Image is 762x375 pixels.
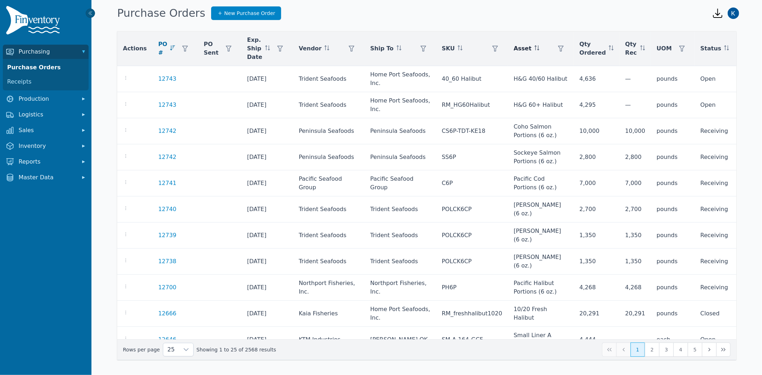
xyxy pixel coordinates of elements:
a: 12742 [158,153,176,161]
span: Purchasing [19,47,76,56]
td: 2,700 [574,196,619,222]
td: Trident Seafoods [293,196,364,222]
td: Pacific Halibut Portions (6 oz.) [508,275,574,301]
span: Reports [19,157,76,166]
td: 10,000 [574,118,619,144]
td: 1,350 [574,249,619,275]
button: Reports [3,155,89,169]
td: SS6P [436,144,508,170]
td: pounds [651,196,695,222]
td: Receiving [695,170,752,196]
span: Inventory [19,142,76,150]
td: Peninsula Seafoods [293,118,364,144]
td: Receiving [695,144,752,170]
td: 4,295 [574,92,619,118]
td: Pacific Cod Portions (6 oz.) [508,170,574,196]
button: Logistics [3,107,89,122]
span: Asset [514,44,532,53]
td: [DATE] [241,170,293,196]
td: Trident Seafoods [293,92,364,118]
td: Home Port Seafoods, Inc. [364,92,436,118]
span: New Purchase Order [224,10,275,17]
img: Kathleen Gray [728,7,739,19]
td: H&G 40/60 Halibut [508,66,574,92]
a: 12700 [158,283,176,292]
button: Page 5 [688,342,702,357]
td: [PERSON_NAME] (6 oz.) [508,222,574,249]
button: Page 3 [659,342,673,357]
button: Master Data [3,170,89,185]
td: Home Port Seafoods, Inc. [364,301,436,327]
h1: Purchase Orders [117,7,205,20]
td: 1,350 [619,222,651,249]
td: C6P [436,170,508,196]
td: Home Port Seafoods, Inc. [364,66,436,92]
span: Sales [19,126,76,135]
button: Inventory [3,139,89,153]
td: [DATE] [241,118,293,144]
td: 4,268 [619,275,651,301]
td: 20,291 [574,301,619,327]
td: [PERSON_NAME] (6 oz.) [508,249,574,275]
a: 12743 [158,75,176,83]
td: Trident Seafoods [364,249,436,275]
span: SKU [442,44,455,53]
td: 40_60 Halibut [436,66,508,92]
a: 12741 [158,179,176,187]
td: Trident Seafoods [364,196,436,222]
td: pounds [651,170,695,196]
td: 4,636 [574,66,619,92]
span: Showing 1 to 25 of 2568 results [196,346,276,353]
td: Receiving [695,275,752,301]
td: Trident Seafoods [293,222,364,249]
span: Vendor [299,44,322,53]
td: Pacific Seafood Group [293,170,364,196]
td: RM_HG60Halibut [436,92,508,118]
td: each [651,327,695,353]
span: Ship To [370,44,393,53]
a: 12742 [158,127,176,135]
td: KTM Industries [293,327,364,353]
td: pounds [651,301,695,327]
td: Northport Fisheries, Inc. [293,275,364,301]
td: 7,000 [619,170,651,196]
td: [DATE] [241,196,293,222]
span: Exp. Ship Date [247,36,263,61]
td: Trident Seafoods [293,249,364,275]
td: Receiving [695,196,752,222]
a: 12646 [158,335,176,344]
span: Logistics [19,110,76,119]
td: 10/20 Fresh Halibut [508,301,574,327]
td: pounds [651,249,695,275]
td: Receiving [695,249,752,275]
td: POLCK6CP [436,222,508,249]
span: PO # [158,40,167,57]
td: pounds [651,66,695,92]
td: — [619,327,651,353]
td: — [619,66,651,92]
td: Open [695,66,752,92]
td: Northport Fisheries, Inc. [364,275,436,301]
span: UOM [657,44,672,53]
td: Kaia Fisheries [293,301,364,327]
td: [DATE] [241,144,293,170]
button: Page 2 [645,342,659,357]
td: 10,000 [619,118,651,144]
td: pounds [651,92,695,118]
button: Last Page [716,342,731,357]
a: 12666 [158,309,176,318]
td: Open [695,92,752,118]
td: [DATE] [241,222,293,249]
button: Purchasing [3,45,89,59]
span: PO Sent [204,40,218,57]
span: Actions [123,44,147,53]
td: Open [695,327,752,353]
td: 2,800 [574,144,619,170]
td: H&G 60+ Halibut [508,92,574,118]
td: — [619,92,651,118]
td: [DATE] [241,249,293,275]
a: 12740 [158,205,176,214]
td: pounds [651,144,695,170]
td: [DATE] [241,327,293,353]
td: Receiving [695,118,752,144]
